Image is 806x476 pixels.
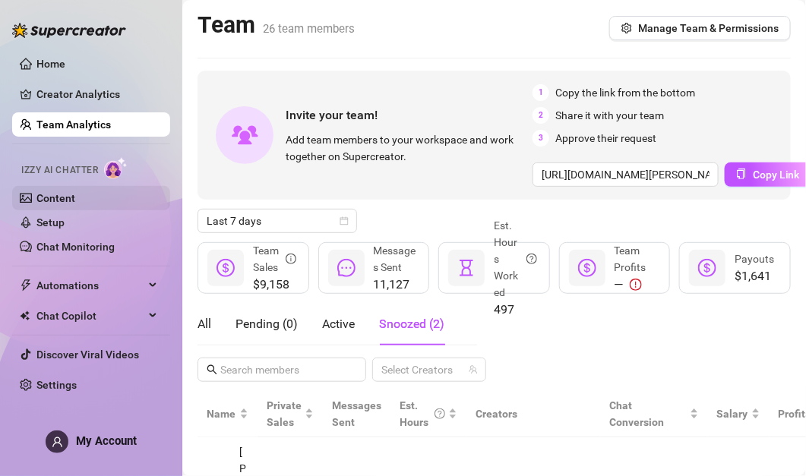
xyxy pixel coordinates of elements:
span: Snoozed ( 2 ) [379,317,444,331]
span: hourglass [457,259,476,277]
span: Salary [717,408,748,420]
div: Team Sales [253,242,296,276]
span: user [52,437,63,448]
span: thunderbolt [20,279,32,292]
span: 2 [533,107,549,124]
div: — [615,276,658,294]
span: Payouts [735,253,774,265]
span: Automations [36,273,144,298]
span: Izzy AI Chatter [21,163,98,178]
span: exclamation-circle [630,279,642,291]
span: message [337,259,356,277]
span: 1 [533,84,549,101]
span: Name [207,405,236,422]
img: logo-BBDzfeDw.svg [12,23,126,38]
h2: Team [198,11,355,39]
span: question-circle [435,397,445,430]
span: $1,641 [735,267,774,285]
span: Messages Sent [374,244,416,273]
span: My Account [76,434,137,448]
span: Share it with your team [555,107,664,124]
a: Home [36,58,65,70]
span: info-circle [286,242,296,276]
span: Add team members to your workspace and work together on Supercreator. [286,131,526,165]
a: Creator Analytics [36,82,158,106]
span: search [207,364,217,375]
span: setting [621,23,632,33]
div: Est. Hours Worked [494,217,537,301]
span: Active [322,317,355,331]
span: team [469,365,478,374]
span: 11,127 [374,276,417,294]
span: Manage Team & Permissions [638,22,779,34]
th: Creators [466,391,600,437]
span: calendar [340,216,349,225]
a: Content [36,192,75,204]
span: $9,158 [253,276,296,294]
span: 497 [494,301,537,319]
div: Est. Hours [400,397,445,430]
span: dollar-circle [217,259,235,277]
span: Last 7 days [207,210,348,232]
a: Settings [36,379,77,391]
a: Setup [36,216,65,229]
span: Private Sales [267,399,302,428]
span: Chat Conversion [609,399,664,428]
button: Manage Team & Permissions [609,16,791,40]
a: Team Analytics [36,118,111,131]
span: dollar-circle [578,259,596,277]
span: Team Profits [615,244,646,273]
span: dollar-circle [698,259,716,277]
span: question-circle [526,217,537,301]
img: AI Chatter [104,157,128,179]
img: Chat Copilot [20,311,30,321]
div: Pending ( 0 ) [235,315,298,333]
span: Copy the link from the bottom [555,84,695,101]
div: All [198,315,211,333]
span: Invite your team! [286,106,533,125]
span: copy [736,169,747,179]
span: Approve their request [555,130,656,147]
a: Discover Viral Videos [36,348,139,361]
a: Chat Monitoring [36,241,115,253]
input: Search members [220,361,345,378]
span: Chat Copilot [36,304,144,328]
span: 3 [533,130,549,147]
span: Messages Sent [332,399,381,428]
span: 26 team members [263,22,355,36]
th: Name [198,391,258,437]
span: Copy Link [753,169,800,181]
